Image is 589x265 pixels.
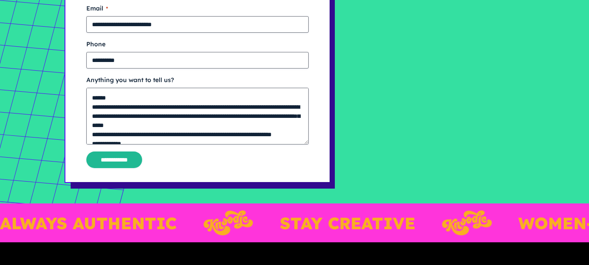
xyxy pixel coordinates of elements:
[434,210,483,236] img: Layer_3
[195,210,245,236] img: Layer_3
[86,76,309,84] label: Anything you want to tell us?
[86,40,309,48] label: Phone
[271,215,407,231] p: STAY CREATIVE
[86,4,309,13] label: Email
